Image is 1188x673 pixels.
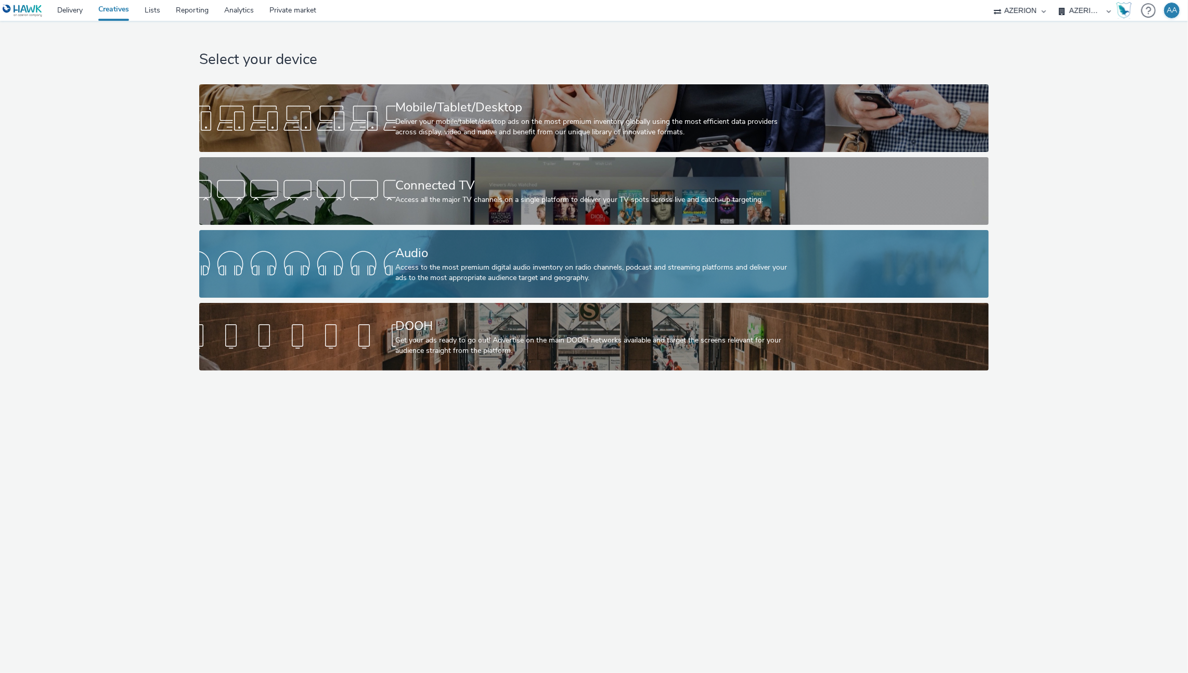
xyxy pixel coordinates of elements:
div: Mobile/Tablet/Desktop [396,98,789,117]
a: DOOHGet your ads ready to go out! Advertise on the main DOOH networks available and target the sc... [199,303,989,371]
div: Deliver your mobile/tablet/desktop ads on the most premium inventory globally using the most effi... [396,117,789,138]
a: Mobile/Tablet/DesktopDeliver your mobile/tablet/desktop ads on the most premium inventory globall... [199,84,989,152]
h1: Select your device [199,50,989,70]
a: Connected TVAccess all the major TV channels on a single platform to deliver your TV spots across... [199,157,989,225]
div: Connected TV [396,176,789,195]
div: DOOH [396,317,789,335]
div: Access all the major TV channels on a single platform to deliver your TV spots across live and ca... [396,195,789,205]
div: Get your ads ready to go out! Advertise on the main DOOH networks available and target the screen... [396,335,789,357]
div: Audio [396,244,789,262]
div: Access to the most premium digital audio inventory on radio channels, podcast and streaming platf... [396,262,789,284]
a: Hawk Academy [1116,2,1136,19]
a: AudioAccess to the most premium digital audio inventory on radio channels, podcast and streaming ... [199,230,989,298]
img: Hawk Academy [1116,2,1132,19]
div: AA [1167,3,1177,18]
img: undefined Logo [3,4,43,17]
